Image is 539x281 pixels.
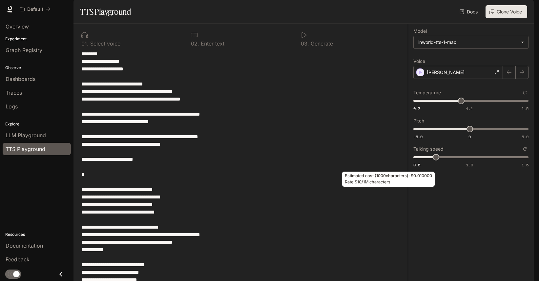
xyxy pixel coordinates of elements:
h1: TTS Playground [80,5,131,18]
p: Talking speed [413,147,444,151]
span: 0.7 [413,106,420,111]
a: Docs [458,5,480,18]
p: Select voice [89,41,120,46]
button: All workspaces [17,3,53,16]
span: 1.5 [522,106,529,111]
button: Clone Voice [486,5,527,18]
p: 0 2 . [191,41,199,46]
p: Default [27,7,43,12]
p: Temperature [413,90,441,95]
p: [PERSON_NAME] [427,69,465,76]
div: inworld-tts-1-max [414,36,528,48]
p: Pitch [413,119,424,123]
p: Enter text [199,41,224,46]
p: 0 1 . [81,41,89,46]
span: 1.1 [466,106,473,111]
p: Voice [413,59,425,64]
span: 0 [468,134,471,140]
span: 1.5 [522,162,529,168]
span: 0.5 [413,162,420,168]
p: 0 3 . [301,41,309,46]
span: 5.0 [522,134,529,140]
div: Estimated cost ( 1000 characters): $ 0.010000 Rate: $10/1M characters [342,172,435,187]
div: inworld-tts-1-max [418,39,518,46]
span: -5.0 [413,134,423,140]
button: Reset to default [521,89,529,96]
span: 1.0 [466,162,473,168]
button: Reset to default [521,145,529,153]
p: Generate [309,41,333,46]
p: Model [413,29,427,33]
